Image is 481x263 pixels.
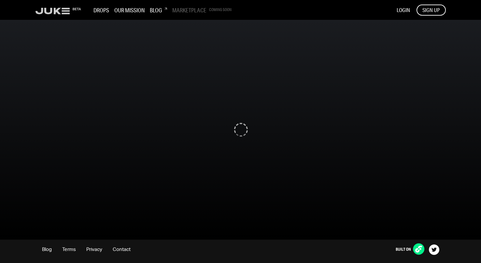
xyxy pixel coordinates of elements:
h3: Our Mission [114,7,145,14]
a: Terms [62,247,76,252]
a: Privacy [86,247,102,252]
img: built-on-flow [390,243,429,256]
a: Contact [113,247,131,252]
span: SIGN UP [422,7,440,14]
button: SIGN UP [417,5,446,16]
button: LOGIN [397,7,410,14]
a: Blog [42,247,52,252]
span: LOGIN [397,7,410,13]
h3: Blog [150,7,167,14]
h3: Drops [93,7,109,14]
